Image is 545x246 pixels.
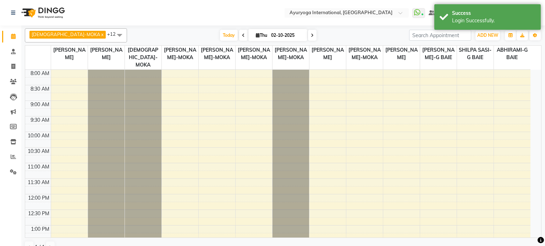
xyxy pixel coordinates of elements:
div: 1:00 PM [29,225,51,233]
div: 12:30 PM [27,210,51,217]
span: [PERSON_NAME]-MOKA [199,46,235,62]
div: 11:00 AM [26,163,51,171]
span: Thu [254,33,269,38]
div: 8:00 AM [29,70,51,77]
span: [PERSON_NAME]-G BAIE [420,46,457,62]
span: Today [220,30,238,41]
span: [PERSON_NAME] [383,46,420,62]
div: 10:30 AM [26,148,51,155]
img: logo [18,3,67,23]
div: 9:30 AM [29,116,51,124]
div: 9:00 AM [29,101,51,108]
span: [DEMOGRAPHIC_DATA]-MOKA [32,32,100,37]
input: Search Appointment [409,30,471,41]
input: 2025-10-02 [269,30,304,41]
span: [PERSON_NAME] [51,46,88,62]
div: 11:30 AM [26,179,51,186]
div: Success [452,10,535,17]
span: [DEMOGRAPHIC_DATA]-MOKA [125,46,161,69]
span: [PERSON_NAME] [88,46,125,62]
span: SHILPA SASI-G BAIE [457,46,494,62]
div: 10:00 AM [26,132,51,139]
span: [PERSON_NAME]-MOKA [162,46,198,62]
div: Login Successfully. [452,17,535,24]
span: [PERSON_NAME] [309,46,346,62]
span: +12 [107,31,121,37]
div: 8:30 AM [29,85,51,93]
span: [PERSON_NAME]-MOKA [272,46,309,62]
span: ABHIRAMI-G BAIE [494,46,531,62]
div: 12:00 PM [27,194,51,202]
span: ADD NEW [477,33,498,38]
a: x [100,32,104,37]
button: ADD NEW [475,30,500,40]
span: [PERSON_NAME]-MOKA [346,46,383,62]
span: [PERSON_NAME]-MOKA [236,46,272,62]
